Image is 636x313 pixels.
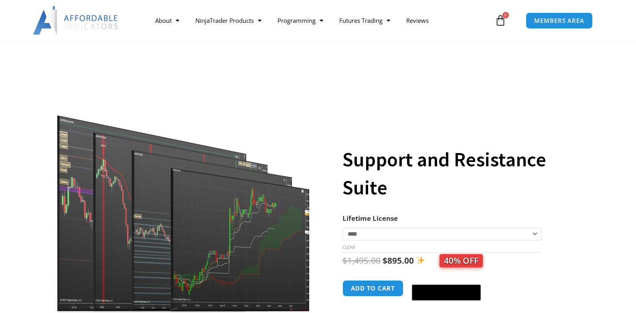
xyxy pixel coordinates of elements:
[33,6,119,35] img: LogoAI | Affordable Indicators – NinjaTrader
[410,279,482,282] iframe: Secure express checkout frame
[342,280,403,297] button: Add to cart
[398,11,437,30] a: Reviews
[269,11,331,30] a: Programming
[187,11,269,30] a: NinjaTrader Products
[383,255,414,266] bdi: 895.00
[534,18,584,24] span: MEMBERS AREA
[147,11,493,30] nav: Menu
[147,11,187,30] a: About
[526,12,593,29] a: MEMBERS AREA
[342,244,355,250] a: Clear options
[342,145,577,202] h1: Support and Resistance Suite
[383,255,387,266] span: $
[440,254,483,267] span: 40% OFF
[342,214,398,223] label: Lifetime License
[502,12,509,18] span: 0
[331,11,398,30] a: Futures Trading
[55,91,313,313] img: Support and Resistance Suite 1
[483,9,518,32] a: 0
[412,285,481,301] button: Buy with GPay
[342,255,347,266] span: $
[342,255,381,266] bdi: 1,495.00
[416,256,425,265] img: ✨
